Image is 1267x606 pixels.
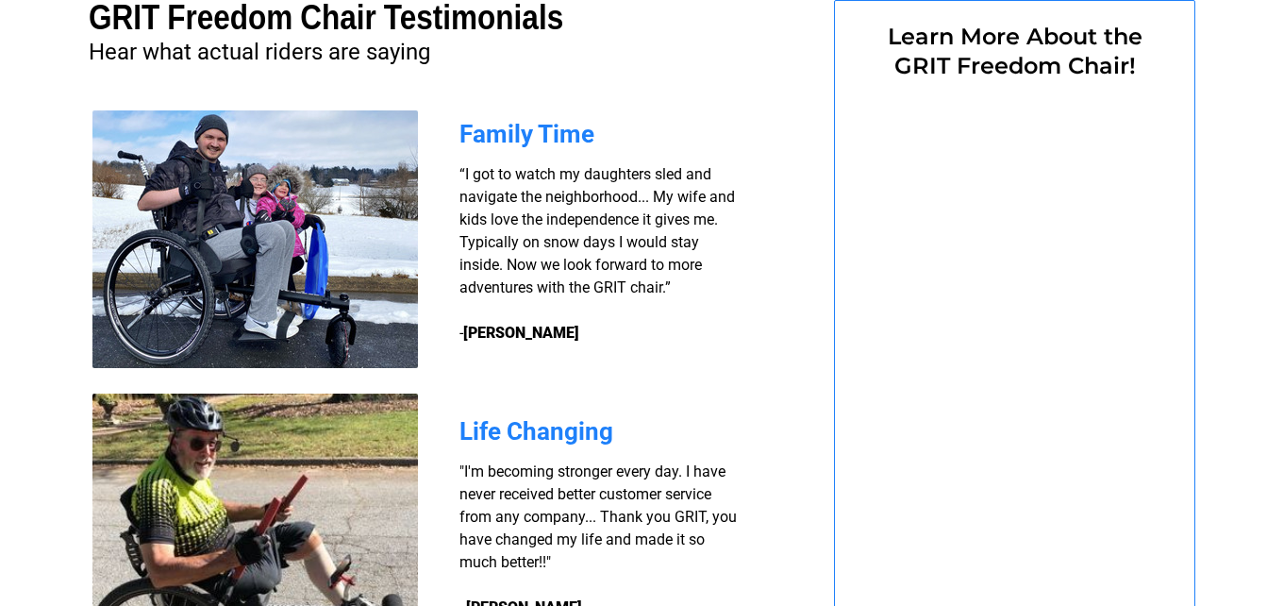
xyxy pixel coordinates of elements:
span: “I got to watch my daughters sled and navigate the neighborhood... My wife and kids love the inde... [459,165,735,342]
span: "I'm becoming stronger every day. I have never received better customer service from any company.... [459,463,737,571]
span: Learn More About the GRIT Freedom Chair! [888,23,1142,79]
strong: [PERSON_NAME] [463,324,579,342]
span: Family Time [459,120,594,148]
span: Life Changing [459,417,613,446]
span: Hear what actual riders are saying [89,39,430,65]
